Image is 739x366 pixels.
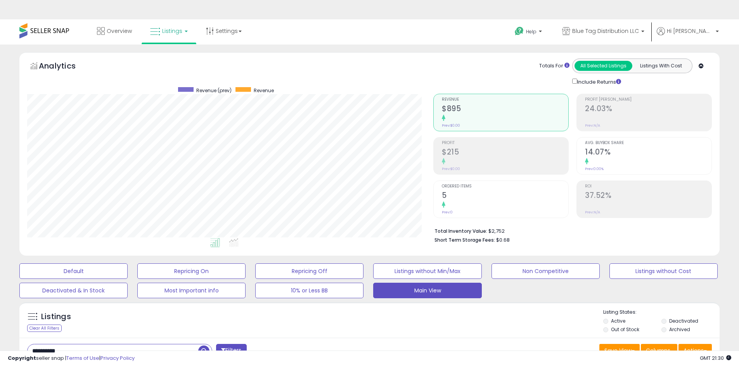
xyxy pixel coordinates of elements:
div: Totals For [539,62,569,70]
small: Prev: N/A [585,123,600,128]
a: Settings [200,19,247,43]
span: Listings [162,27,182,35]
label: Out of Stock [611,326,639,333]
small: Prev: $0.00 [442,123,460,128]
h2: $215 [442,148,568,158]
a: Terms of Use [66,354,99,362]
div: Clear All Filters [27,325,62,332]
div: seller snap | | [8,355,135,362]
span: Revenue [442,98,568,102]
a: Help [509,21,550,45]
a: Blue Tag Distribution LLC [556,19,650,45]
span: Avg. Buybox Share [585,141,711,145]
small: Prev: N/A [585,210,600,215]
span: $0.68 [496,236,510,244]
label: Active [611,318,625,324]
small: Prev: 0 [442,210,453,215]
button: Listings without Cost [609,263,718,279]
span: Overview [107,27,132,35]
span: Ordered Items [442,184,568,189]
a: Overview [91,19,138,43]
b: Short Term Storage Fees: [434,237,495,243]
span: Help [526,28,537,35]
button: All Selected Listings [575,61,632,71]
b: Total Inventory Value: [434,228,487,234]
span: ROI [585,184,711,189]
span: Blue Tag Distribution LLC [572,27,639,35]
span: 2025-08-14 21:30 GMT [700,354,731,362]
h2: 37.52% [585,191,711,201]
button: Save View [599,344,640,357]
button: 10% or Less BB [255,283,363,298]
h5: Analytics [39,60,91,73]
button: Default [19,263,128,279]
strong: Copyright [8,354,36,362]
button: Actions [678,344,712,357]
button: Listings With Cost [632,61,690,71]
a: Privacy Policy [100,354,135,362]
label: Archived [669,326,690,333]
button: Most Important info [137,283,246,298]
span: Profit [442,141,568,145]
span: Profit [PERSON_NAME] [585,98,711,102]
i: Get Help [514,26,524,36]
button: Main View [373,283,481,298]
button: Non Competitive [492,263,600,279]
div: Include Returns [566,77,630,86]
label: Deactivated [669,318,698,324]
h2: 5 [442,191,568,201]
li: $2,752 [434,226,706,235]
a: Hi [PERSON_NAME] [657,27,719,45]
span: Columns [646,347,670,354]
h2: 14.07% [585,148,711,158]
span: Revenue [254,87,274,94]
a: Listings [144,19,194,43]
button: Repricing On [137,263,246,279]
h2: 24.03% [585,104,711,115]
button: Repricing Off [255,263,363,279]
button: Columns [641,344,677,357]
small: Prev: 0.00% [585,167,604,171]
h5: Listings [41,311,71,322]
small: Prev: $0.00 [442,167,460,171]
button: Filters [216,344,246,357]
button: Deactivated & In Stock [19,283,128,298]
button: Listings without Min/Max [373,263,481,279]
span: Hi [PERSON_NAME] [667,27,713,35]
span: Revenue (prev) [196,87,232,94]
p: Listing States: [603,309,720,316]
h2: $895 [442,104,568,115]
